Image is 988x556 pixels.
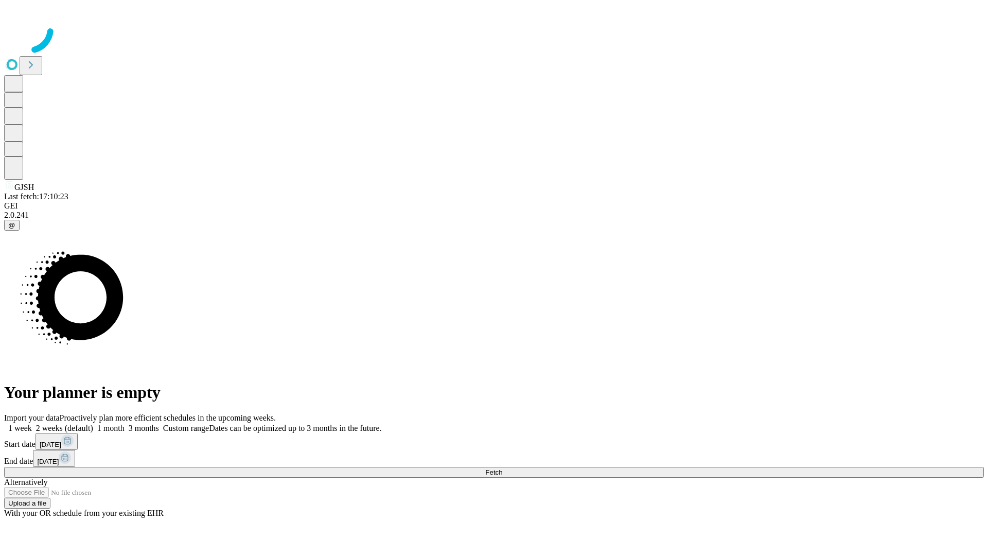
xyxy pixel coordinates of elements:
[4,192,68,201] span: Last fetch: 17:10:23
[36,424,93,432] span: 2 weeks (default)
[8,221,15,229] span: @
[4,201,984,211] div: GEI
[40,441,61,448] span: [DATE]
[4,211,984,220] div: 2.0.241
[4,467,984,478] button: Fetch
[37,458,59,465] span: [DATE]
[4,509,164,517] span: With your OR schedule from your existing EHR
[14,183,34,192] span: GJSH
[485,468,502,476] span: Fetch
[36,433,78,450] button: [DATE]
[60,413,276,422] span: Proactively plan more efficient schedules in the upcoming weeks.
[163,424,209,432] span: Custom range
[129,424,159,432] span: 3 months
[209,424,381,432] span: Dates can be optimized up to 3 months in the future.
[4,220,20,231] button: @
[97,424,125,432] span: 1 month
[4,478,47,486] span: Alternatively
[4,450,984,467] div: End date
[4,433,984,450] div: Start date
[4,413,60,422] span: Import your data
[4,498,50,509] button: Upload a file
[8,424,32,432] span: 1 week
[4,383,984,402] h1: Your planner is empty
[33,450,75,467] button: [DATE]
